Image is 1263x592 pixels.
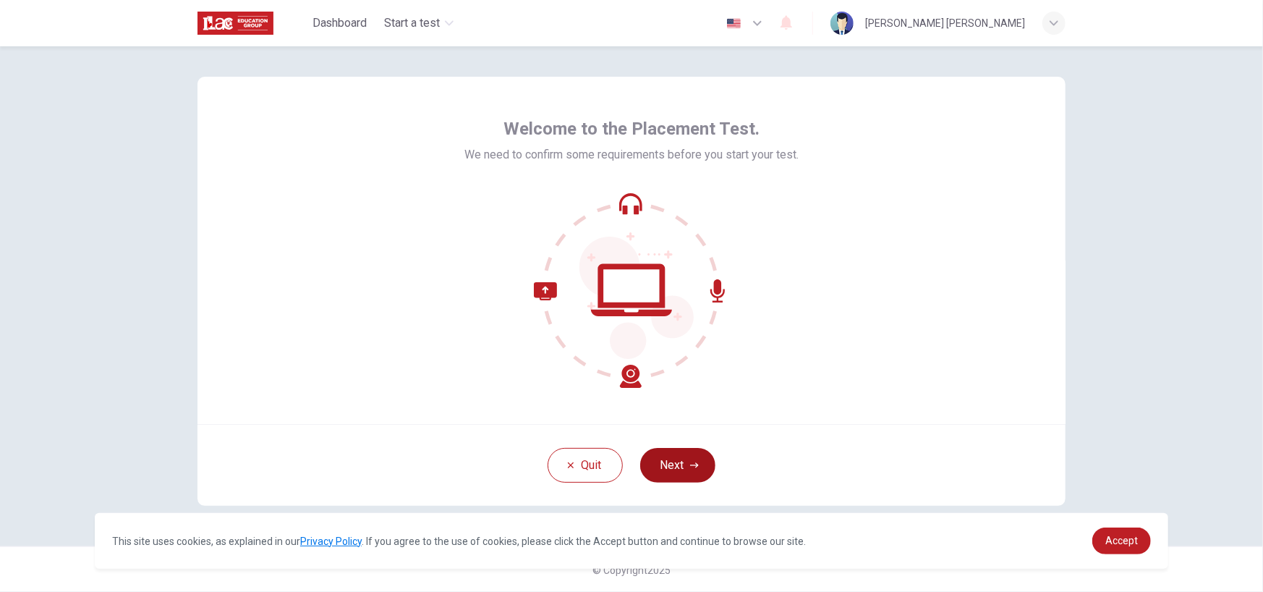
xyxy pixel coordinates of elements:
[503,117,760,140] span: Welcome to the Placement Test.
[548,448,623,483] button: Quit
[1105,535,1138,546] span: Accept
[725,18,743,29] img: en
[592,564,671,576] span: © Copyright 2025
[312,14,367,32] span: Dashboard
[1092,528,1151,554] a: dismiss cookie message
[830,12,854,35] img: Profile picture
[197,9,273,38] img: ILAC logo
[379,10,459,36] button: Start a test
[865,14,1025,32] div: [PERSON_NAME] [PERSON_NAME]
[640,448,715,483] button: Next
[95,513,1168,569] div: cookieconsent
[300,536,362,547] a: Privacy Policy
[197,9,307,38] a: ILAC logo
[464,146,799,164] span: We need to confirm some requirements before you start your test.
[385,14,441,32] span: Start a test
[307,10,373,36] button: Dashboard
[112,536,806,547] span: This site uses cookies, as explained in our . If you agree to the use of cookies, please click th...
